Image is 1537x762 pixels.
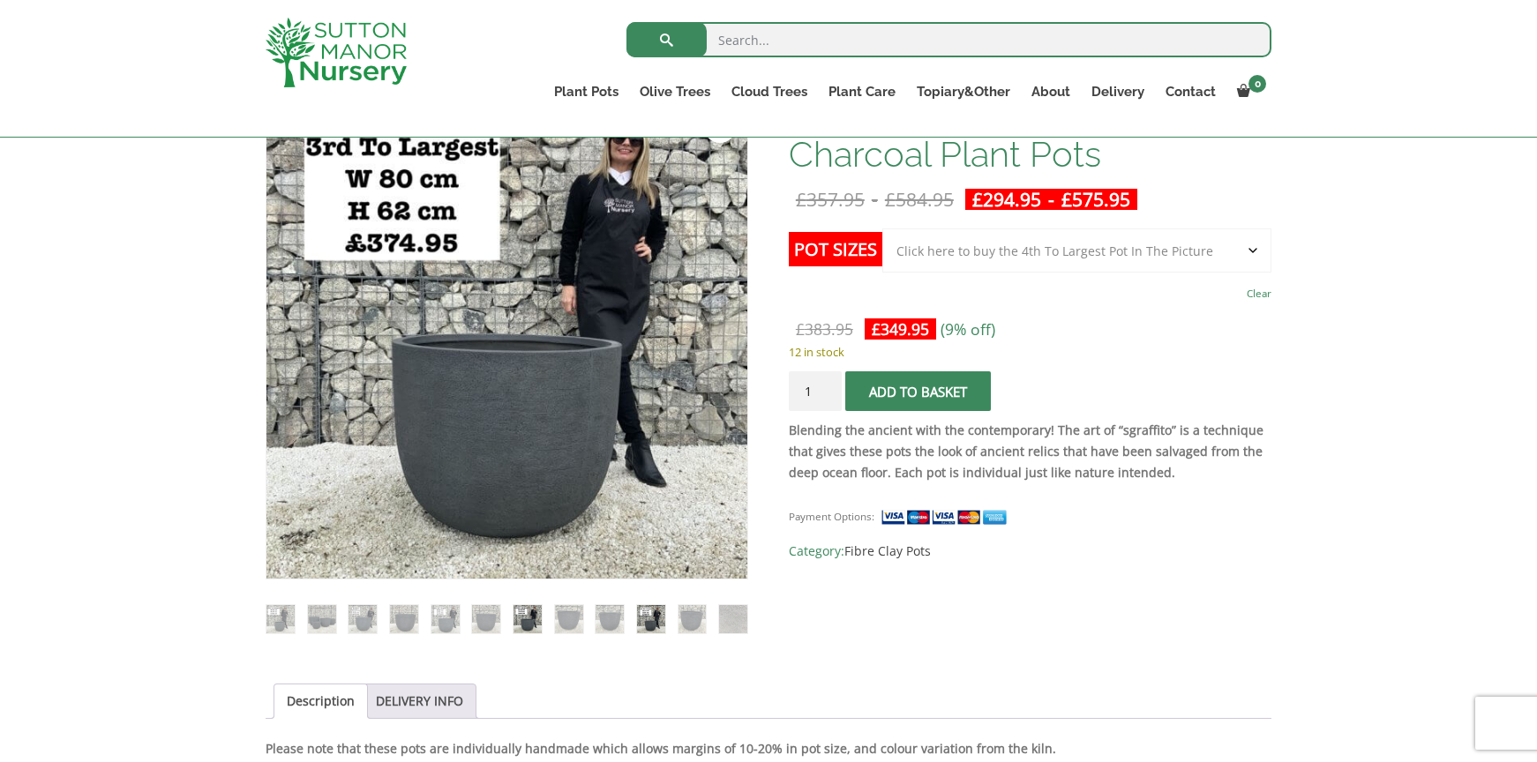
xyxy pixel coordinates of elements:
bdi: 357.95 [796,187,865,212]
span: £ [796,318,805,340]
img: The Egg Pot Fibre Clay Charcoal Plant Pots [266,605,295,633]
a: About [1021,79,1081,104]
img: The Egg Pot Fibre Clay Charcoal Plant Pots - Image 11 [679,605,707,633]
bdi: 575.95 [1061,187,1130,212]
span: £ [872,318,881,340]
img: The Egg Pot Fibre Clay Charcoal Plant Pots - Image 10 [637,605,665,633]
img: The Egg Pot Fibre Clay Charcoal Plant Pots - Image 12 [719,605,747,633]
small: Payment Options: [789,510,874,523]
bdi: 294.95 [972,187,1041,212]
span: (9% off) [941,318,995,340]
span: £ [972,187,983,212]
span: £ [885,187,896,212]
img: The Egg Pot Fibre Clay Charcoal Plant Pots - Image 4 [390,605,418,633]
input: Search... [626,22,1271,57]
img: The Egg Pot Fibre Clay Charcoal Plant Pots - Image 5 [431,605,460,633]
a: Olive Trees [629,79,721,104]
img: logo [266,18,407,87]
span: 0 [1248,75,1266,93]
bdi: 584.95 [885,187,954,212]
bdi: 349.95 [872,318,929,340]
a: 0 [1226,79,1271,104]
img: The Egg Pot Fibre Clay Charcoal Plant Pots - Image 2 [308,605,336,633]
a: Cloud Trees [721,79,818,104]
img: The Egg Pot Fibre Clay Charcoal Plant Pots - Image 3 [349,605,377,633]
a: Plant Pots [544,79,629,104]
p: 12 in stock [789,341,1271,362]
ins: - [965,189,1137,210]
a: Description [287,684,355,718]
strong: Please note that these pots are individually handmade which allows margins of 10-20% in pot size,... [266,740,1056,757]
span: Category: [789,541,1271,562]
a: Contact [1155,79,1226,104]
img: The Egg Pot Fibre Clay Charcoal Plant Pots - Image 9 [596,605,624,633]
label: Pot Sizes [789,232,882,266]
img: The Egg Pot Fibre Clay Charcoal Plant Pots - Image 7 [514,605,542,633]
input: Product quantity [789,371,842,411]
img: The Egg Pot Fibre Clay Charcoal Plant Pots - Image 8 [555,605,583,633]
img: The Egg Pot Fibre Clay Charcoal Plant Pots - Image 6 [472,605,500,633]
button: Add to basket [845,371,991,411]
span: £ [1061,187,1072,212]
a: Clear options [1247,281,1271,306]
a: Delivery [1081,79,1155,104]
bdi: 383.95 [796,318,853,340]
a: DELIVERY INFO [376,684,463,718]
img: payment supported [881,508,1013,527]
a: Fibre Clay Pots [844,542,931,559]
del: - [789,189,961,210]
strong: Blending the ancient with the contemporary! The art of “sgraffito” is a technique that gives thes... [789,422,1263,481]
span: £ [796,187,806,212]
a: Topiary&Other [906,79,1021,104]
a: Plant Care [818,79,906,104]
h1: The Egg Pot Fibre Clay Charcoal Plant Pots [789,99,1271,173]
